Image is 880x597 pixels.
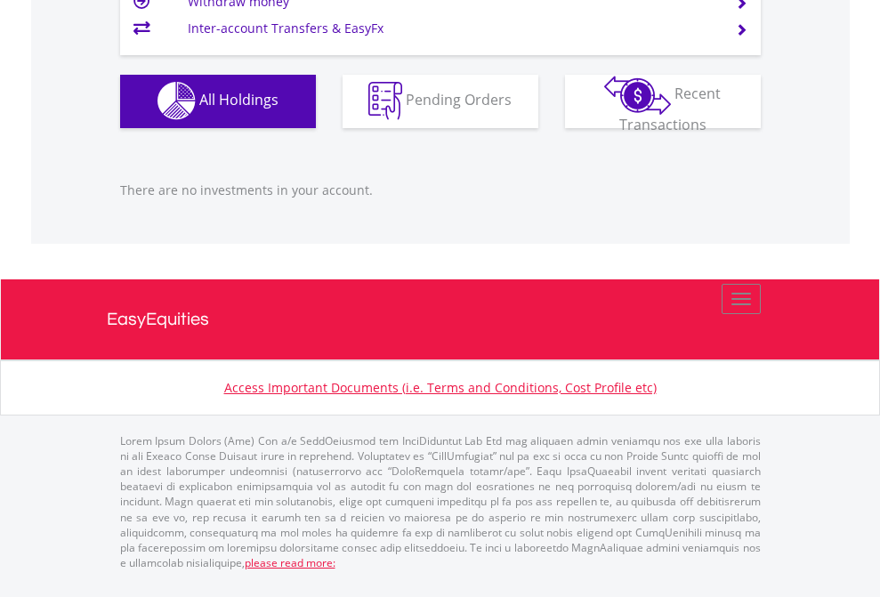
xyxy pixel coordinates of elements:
img: holdings-wht.png [157,82,196,120]
a: Access Important Documents (i.e. Terms and Conditions, Cost Profile etc) [224,379,657,396]
a: EasyEquities [107,279,774,359]
span: Recent Transactions [619,84,722,134]
p: Lorem Ipsum Dolors (Ame) Con a/e SeddOeiusmod tem InciDiduntut Lab Etd mag aliquaen admin veniamq... [120,433,761,570]
span: Pending Orders [406,90,512,109]
a: please read more: [245,555,335,570]
span: All Holdings [199,90,279,109]
td: Inter-account Transfers & EasyFx [188,15,714,42]
p: There are no investments in your account. [120,182,761,199]
button: Recent Transactions [565,75,761,128]
button: Pending Orders [343,75,538,128]
img: pending_instructions-wht.png [368,82,402,120]
img: transactions-zar-wht.png [604,76,671,115]
button: All Holdings [120,75,316,128]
